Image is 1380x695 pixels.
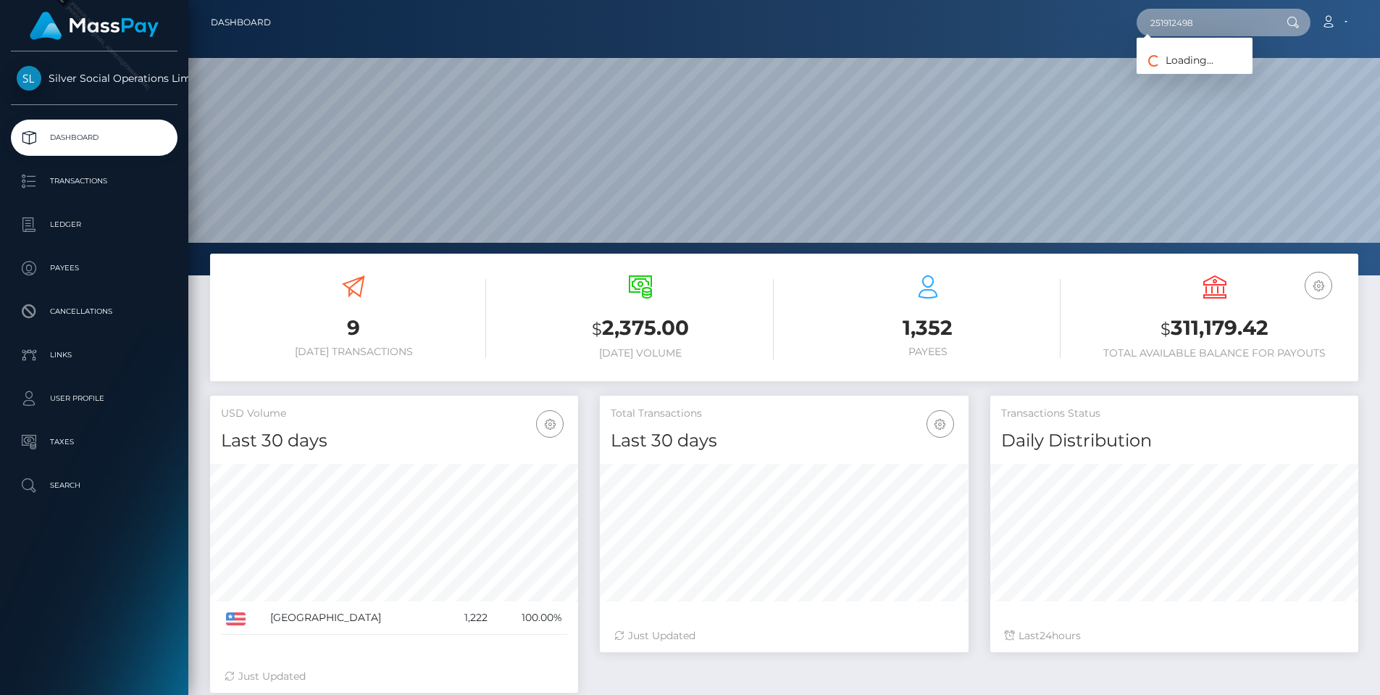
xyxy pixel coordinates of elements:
[11,337,177,373] a: Links
[17,127,172,149] p: Dashboard
[17,475,172,496] p: Search
[1161,319,1171,339] small: $
[17,344,172,366] p: Links
[11,163,177,199] a: Transactions
[17,431,172,453] p: Taxes
[221,428,567,454] h4: Last 30 days
[795,314,1061,342] h3: 1,352
[211,7,271,38] a: Dashboard
[508,347,773,359] h6: [DATE] Volume
[11,250,177,286] a: Payees
[1005,628,1344,644] div: Last hours
[508,314,773,344] h3: 2,375.00
[1137,54,1213,67] span: Loading...
[493,602,567,635] td: 100.00%
[11,207,177,243] a: Ledger
[11,380,177,417] a: User Profile
[225,669,564,684] div: Just Updated
[614,628,953,644] div: Just Updated
[11,294,177,330] a: Cancellations
[221,407,567,421] h5: USD Volume
[17,388,172,409] p: User Profile
[11,120,177,156] a: Dashboard
[592,319,602,339] small: $
[1001,428,1347,454] h4: Daily Distribution
[17,257,172,279] p: Payees
[30,12,159,40] img: MassPay Logo
[1137,9,1273,36] input: Search...
[11,424,177,460] a: Taxes
[611,407,957,421] h5: Total Transactions
[443,602,493,635] td: 1,222
[1082,347,1347,359] h6: Total Available Balance for Payouts
[795,346,1061,358] h6: Payees
[611,428,957,454] h4: Last 30 days
[1082,314,1347,344] h3: 311,179.42
[1040,629,1052,642] span: 24
[221,346,486,358] h6: [DATE] Transactions
[221,314,486,342] h3: 9
[1001,407,1347,421] h5: Transactions Status
[17,66,41,91] img: Silver Social Operations Limited
[265,602,444,635] td: [GEOGRAPHIC_DATA]
[226,612,246,625] img: US.png
[11,72,177,85] span: Silver Social Operations Limited
[17,301,172,322] p: Cancellations
[11,467,177,504] a: Search
[17,214,172,236] p: Ledger
[17,170,172,192] p: Transactions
